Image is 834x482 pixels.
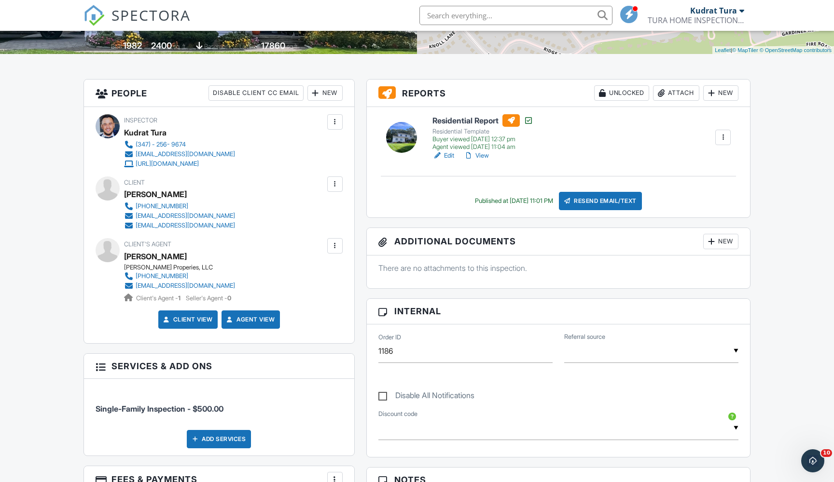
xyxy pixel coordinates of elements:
a: [URL][DOMAIN_NAME] [124,159,235,169]
span: Seller's Agent - [186,295,231,302]
a: [EMAIL_ADDRESS][DOMAIN_NAME] [124,211,235,221]
a: Client View [162,315,213,324]
iframe: Intercom live chat [801,449,824,472]
span: Single-Family Inspection - $500.00 [96,404,223,414]
span: sq. ft. [173,43,187,50]
div: New [703,85,738,101]
div: New [703,234,738,249]
span: 10 [821,449,832,457]
li: Service: Single-Family Inspection [96,386,343,422]
span: Lot Size [239,43,260,50]
div: Resend Email/Text [559,192,642,210]
div: [PHONE_NUMBER] [136,202,188,210]
div: Buyer viewed [DATE] 12:37 pm [432,135,533,143]
label: Referral source [564,333,605,341]
h3: Additional Documents [367,228,750,255]
div: Unlocked [594,85,649,101]
p: There are no attachments to this inspection. [378,263,738,273]
label: Disable All Notifications [378,391,474,403]
span: sq.ft. [287,43,299,50]
h3: Services & Add ons [84,354,354,379]
span: SPECTORA [111,5,191,25]
div: [EMAIL_ADDRESS][DOMAIN_NAME] [136,222,235,229]
a: Leaflet [715,47,731,53]
div: 1982 [123,40,142,51]
div: [URL][DOMAIN_NAME] [136,160,199,168]
span: Inspector [124,117,157,124]
a: [EMAIL_ADDRESS][DOMAIN_NAME] [124,221,235,230]
a: [PHONE_NUMBER] [124,271,235,281]
div: [EMAIL_ADDRESS][DOMAIN_NAME] [136,282,235,290]
div: Kudrat Tura [690,6,737,15]
div: [EMAIL_ADDRESS][DOMAIN_NAME] [136,212,235,220]
h3: Internal [367,299,750,324]
a: [PHONE_NUMBER] [124,201,235,211]
input: Search everything... [419,6,612,25]
h6: Residential Report [432,114,533,127]
div: Agent viewed [DATE] 11:04 am [432,143,533,151]
div: Add Services [187,430,251,448]
div: 2400 [151,40,172,51]
div: | [712,46,834,54]
div: Residential Template [432,128,533,135]
div: [PHONE_NUMBER] [136,272,188,280]
a: [PERSON_NAME] [124,249,187,264]
img: The Best Home Inspection Software - Spectora [83,5,105,26]
strong: 0 [227,295,231,302]
label: Discount code [378,410,417,418]
div: Attach [653,85,699,101]
h3: People [84,80,354,107]
a: © MapTiler [732,47,758,53]
div: [EMAIL_ADDRESS][DOMAIN_NAME] [136,150,235,158]
span: Client's Agent [124,241,171,248]
a: Agent View [225,315,275,324]
div: [PERSON_NAME] Properies, LLC [124,264,243,271]
div: 17860 [261,40,285,51]
span: Built [111,43,122,50]
a: © OpenStreetMap contributors [760,47,832,53]
div: Disable Client CC Email [208,85,304,101]
a: (347) - 256- 9674 [124,140,235,149]
div: TURA HOME INSPECTIONS, LLC [648,15,744,25]
div: [PERSON_NAME] [124,187,187,201]
label: Order ID [378,333,401,342]
a: [EMAIL_ADDRESS][DOMAIN_NAME] [124,149,235,159]
div: (347) - 256- 9674 [136,141,186,148]
strong: 1 [178,295,181,302]
a: View [464,151,489,161]
a: SPECTORA [83,13,191,33]
a: [EMAIL_ADDRESS][DOMAIN_NAME] [124,281,235,291]
div: New [307,85,343,101]
h3: Reports [367,80,750,107]
a: Residential Report Residential Template Buyer viewed [DATE] 12:37 pm Agent viewed [DATE] 11:04 am [432,114,533,151]
span: Client's Agent - [136,295,182,302]
div: Published at [DATE] 11:01 PM [475,197,553,205]
a: Edit [432,151,454,161]
div: Kudrat Tura [124,125,167,140]
span: Client [124,179,145,186]
span: basement [204,43,230,50]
